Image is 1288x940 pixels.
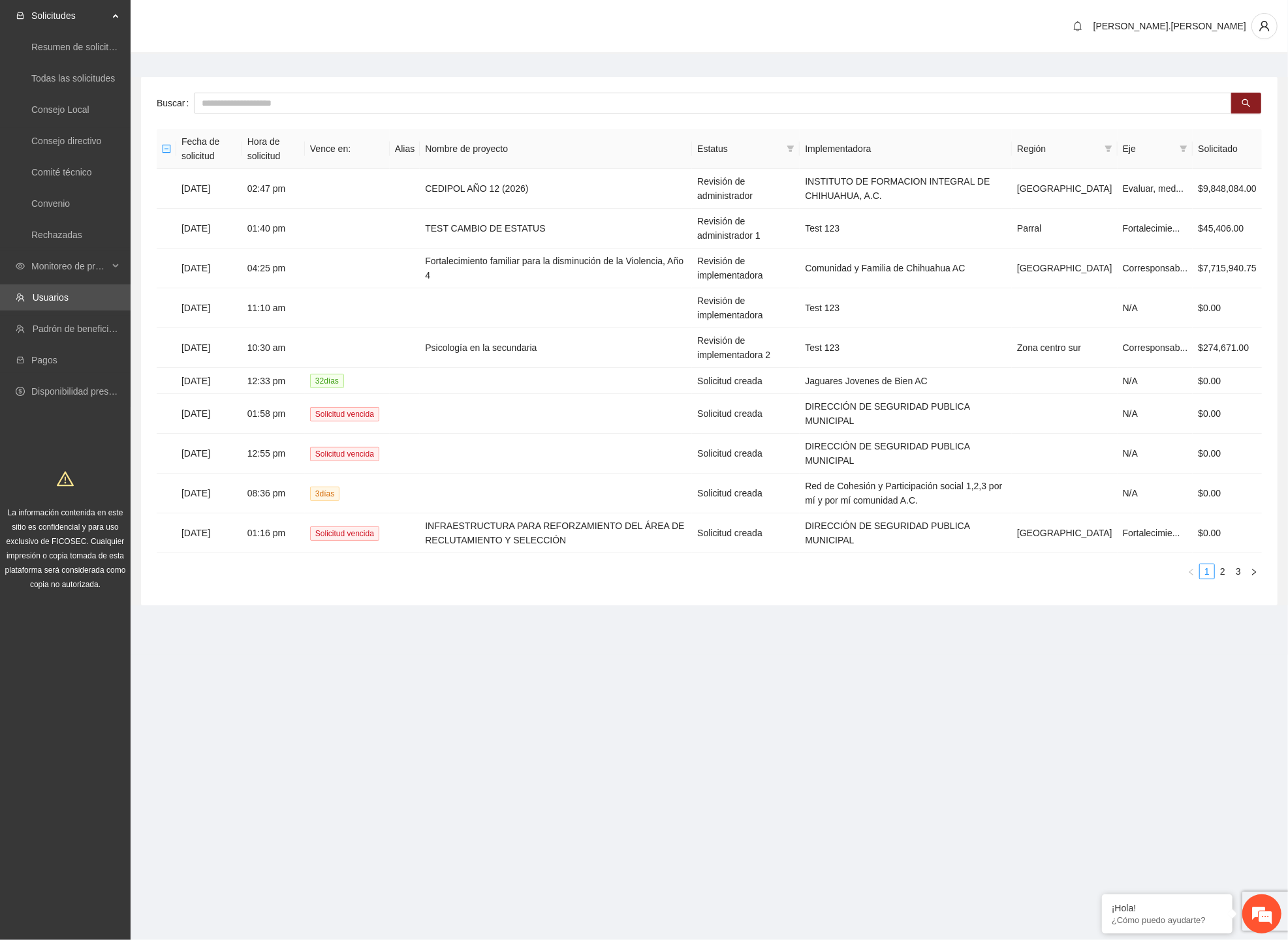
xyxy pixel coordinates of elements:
td: Zona centro sur [1012,328,1118,368]
td: Solicitud creada [692,394,800,434]
a: Consejo directivo [31,136,101,146]
a: Padrón de beneficiarios [33,324,129,334]
span: minus-square [162,144,171,153]
th: Hora de solicitud [242,129,305,169]
td: DIRECCIÓN DE SEGURIDAD PUBLICA MUNICIPAL [800,434,1012,474]
span: Región [1017,142,1099,156]
td: $0.00 [1193,513,1262,553]
td: Revisión de administrador 1 [692,209,800,249]
td: Test 123 [800,209,1012,249]
td: [DATE] [176,513,242,553]
a: Rechazadas [31,230,82,240]
th: Fecha de solicitud [176,129,242,169]
td: [DATE] [176,394,242,434]
span: user [1252,20,1277,32]
button: right [1246,564,1262,579]
a: Disponibilidad presupuestal [31,386,143,397]
div: Chatee con nosotros ahora [68,67,219,83]
td: [GEOGRAPHIC_DATA] [1012,169,1118,209]
td: Comunidad y Familia de Chihuahua AC [800,249,1012,288]
a: Pagos [31,355,57,365]
span: search [1242,99,1251,109]
td: 04:25 pm [242,249,305,288]
span: filter [1105,145,1112,153]
td: Test 123 [800,328,1012,368]
td: [GEOGRAPHIC_DATA] [1012,249,1118,288]
td: [DATE] [176,328,242,368]
td: 02:47 pm [242,169,305,209]
button: search [1231,93,1261,114]
td: N/A [1118,368,1193,394]
td: 11:10 am [242,288,305,328]
td: Test 123 [800,288,1012,328]
span: Fortalecimie... [1123,223,1180,234]
td: 08:36 pm [242,474,305,513]
td: N/A [1118,288,1193,328]
span: Solicitud vencida [310,447,379,461]
span: filter [787,145,794,153]
td: Revisión de implementadora 2 [692,328,800,368]
th: Alias [390,129,420,169]
li: Previous Page [1184,564,1199,579]
li: 2 [1215,564,1231,579]
td: CEDIPOL AÑO 12 (2026) [420,169,692,209]
td: $45,406.00 [1193,209,1262,249]
td: TEST CAMBIO DE ESTATUS [420,209,692,249]
span: 32 día s [310,374,344,388]
a: Consejo Local [31,104,89,115]
span: Solicitudes [31,3,108,29]
td: Revisión de implementadora [692,288,800,328]
td: [GEOGRAPHIC_DATA] [1012,513,1118,553]
td: [DATE] [176,474,242,513]
td: $0.00 [1193,368,1262,394]
textarea: Escriba su mensaje y pulse “Intro” [7,356,249,402]
td: 12:55 pm [242,434,305,474]
td: DIRECCIÓN DE SEGURIDAD PUBLICA MUNICIPAL [800,394,1012,434]
span: filter [1180,145,1187,153]
span: Corresponsab... [1123,342,1188,353]
p: ¿Cómo puedo ayudarte? [1112,915,1223,925]
span: Monitoreo de proyectos [31,253,108,279]
td: Parral [1012,209,1118,249]
a: 3 [1231,564,1246,579]
td: [DATE] [176,434,242,474]
span: filter [1102,139,1115,159]
td: Solicitud creada [692,474,800,513]
td: Solicitud creada [692,513,800,553]
a: Convenio [31,198,70,209]
span: right [1250,568,1258,576]
li: 3 [1231,564,1246,579]
th: Nombre de proyecto [420,129,692,169]
a: 2 [1216,564,1230,579]
th: Solicitado [1193,129,1262,169]
td: DIRECCIÓN DE SEGURIDAD PUBLICA MUNICIPAL [800,513,1012,553]
td: Revisión de implementadora [692,249,800,288]
span: inbox [16,11,25,20]
td: 12:33 pm [242,368,305,394]
td: [DATE] [176,209,242,249]
span: filter [1177,139,1190,159]
td: $0.00 [1193,288,1262,328]
span: Solicitud vencida [310,526,379,541]
td: $0.00 [1193,394,1262,434]
td: $7,715,940.75 [1193,249,1262,288]
a: Resumen de solicitudes por aprobar [31,42,178,52]
span: left [1187,568,1195,576]
li: 1 [1199,564,1215,579]
td: $0.00 [1193,434,1262,474]
div: ¡Hola! [1112,903,1223,913]
td: Solicitud creada [692,368,800,394]
button: bell [1067,16,1088,37]
a: Usuarios [33,292,69,303]
span: Solicitud vencida [310,407,379,421]
td: 01:58 pm [242,394,305,434]
button: left [1184,564,1199,579]
span: Corresponsab... [1123,263,1188,273]
td: 01:40 pm [242,209,305,249]
td: INSTITUTO DE FORMACION INTEGRAL DE CHIHUAHUA, A.C. [800,169,1012,209]
td: Red de Cohesión y Participación social 1,2,3 por mí y por mí comunidad A.C. [800,474,1012,513]
a: Comité técnico [31,167,92,177]
label: Buscar [157,93,194,114]
button: user [1251,13,1278,39]
span: warning [57,470,74,487]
